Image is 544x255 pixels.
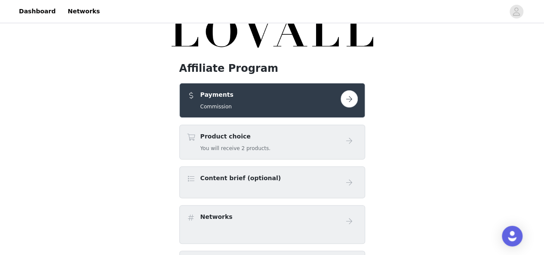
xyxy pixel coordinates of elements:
[179,125,365,160] div: Product choice
[179,83,365,118] div: Payments
[200,144,270,152] h5: You will receive 2 products.
[62,2,105,21] a: Networks
[169,10,375,54] img: campaign image
[200,174,281,183] h4: Content brief (optional)
[502,226,522,246] div: Open Intercom Messenger
[200,103,234,111] h5: Commission
[179,166,365,198] div: Content brief (optional)
[512,5,520,18] div: avatar
[200,132,270,141] h4: Product choice
[200,90,234,99] h4: Payments
[179,205,365,244] div: Networks
[179,61,365,76] h1: Affiliate Program
[14,2,61,21] a: Dashboard
[200,212,233,221] h4: Networks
